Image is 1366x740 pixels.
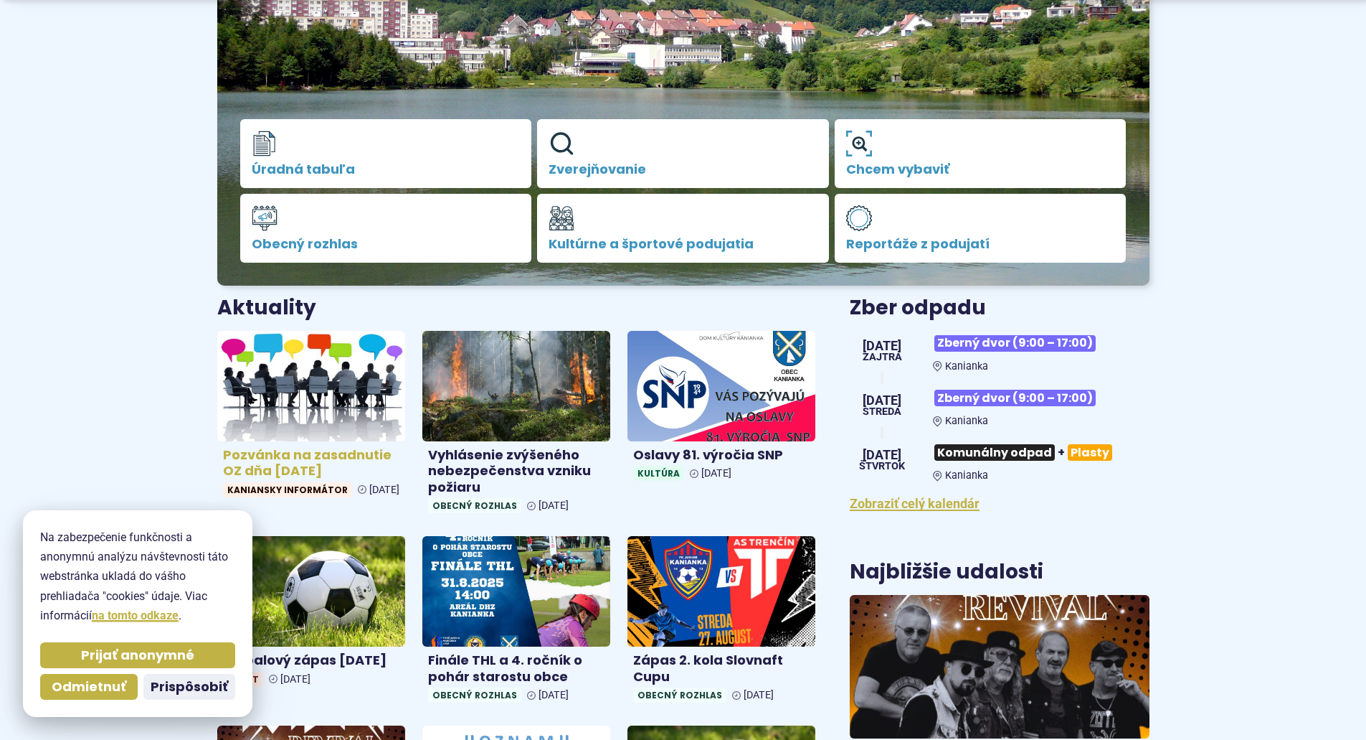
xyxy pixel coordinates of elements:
[850,297,1149,319] h3: Zber odpadu
[934,390,1096,406] span: Zberný dvor (9:00 – 17:00)
[422,536,610,708] a: Finále THL a 4. ročník o pohár starostu obce Obecný rozhlas [DATE]
[422,331,610,519] a: Vyhlásenie zvýšeného nebezpečenstva vzniku požiaru Obecný rozhlas [DATE]
[280,673,310,685] span: [DATE]
[1068,444,1112,461] span: Plasty
[252,162,521,177] span: Úradná tabuľa
[252,237,521,251] span: Obecný rozhlas
[850,439,1149,482] a: Komunálny odpad+Plasty Kanianka [DATE] štvrtok
[240,194,532,263] a: Obecný rozhlas
[863,394,901,407] span: [DATE]
[428,688,521,703] span: Obecný rozhlas
[40,642,235,668] button: Prijať anonymné
[52,679,126,695] span: Odmietnuť
[850,329,1149,373] a: Zberný dvor (9:00 – 17:00) Kanianka [DATE] Zajtra
[223,482,352,497] span: Kaniansky informátor
[933,439,1149,467] h3: +
[633,447,810,464] h4: Oslavy 81. výročia SNP
[863,407,901,417] span: streda
[428,447,604,496] h4: Vyhlásenie zvýšeného nebezpečenstva vzniku požiaru
[633,466,684,481] span: Kultúra
[744,689,774,701] span: [DATE]
[633,652,810,685] h4: Zápas 2. kola Slovnaft Cupu
[846,237,1115,251] span: Reportáže z podujatí
[92,609,179,622] a: na tomto odkaze
[863,352,902,362] span: Zajtra
[143,674,235,700] button: Prispôsobiť
[859,462,905,472] span: štvrtok
[835,194,1127,263] a: Reportáže z podujatí
[428,498,521,513] span: Obecný rozhlas
[217,297,316,319] h3: Aktuality
[945,415,988,427] span: Kanianka
[223,652,399,669] h4: Futbalový zápas [DATE]
[240,119,532,188] a: Úradná tabuľa
[217,331,405,503] a: Pozvánka na zasadnutie OZ dňa [DATE] Kaniansky informátor [DATE]
[945,360,988,373] span: Kanianka
[627,536,815,708] a: Zápas 2. kola Slovnaft Cupu Obecný rozhlas [DATE]
[835,119,1127,188] a: Chcem vybaviť
[934,335,1096,352] span: Zberný dvor (9:00 – 17:00)
[859,449,905,462] span: [DATE]
[151,679,228,695] span: Prispôsobiť
[40,674,138,700] button: Odmietnuť
[627,331,815,487] a: Oslavy 81. výročia SNP Kultúra [DATE]
[428,652,604,685] h4: Finále THL a 4. ročník o pohár starostu obce
[40,528,235,625] p: Na zabezpečenie funkčnosti a anonymnú analýzu návštevnosti táto webstránka ukladá do vášho prehli...
[945,469,988,482] span: Kanianka
[549,162,817,177] span: Zverejňovanie
[217,536,405,692] a: Futbalový zápas [DATE] Šport [DATE]
[539,500,569,512] span: [DATE]
[537,194,829,263] a: Kultúrne a športové podujatia
[863,339,902,352] span: [DATE]
[701,467,731,479] span: [DATE]
[850,384,1149,427] a: Zberný dvor (9:00 – 17:00) Kanianka [DATE] streda
[934,444,1055,461] span: Komunálny odpad
[539,689,569,701] span: [DATE]
[850,496,980,511] a: Zobraziť celý kalendár
[846,162,1115,177] span: Chcem vybaviť
[369,484,399,496] span: [DATE]
[549,237,817,251] span: Kultúrne a športové podujatia
[537,119,829,188] a: Zverejňovanie
[850,561,1043,584] h3: Najbližšie udalosti
[223,447,399,479] h4: Pozvánka na zasadnutie OZ dňa [DATE]
[633,688,726,703] span: Obecný rozhlas
[81,647,194,664] span: Prijať anonymné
